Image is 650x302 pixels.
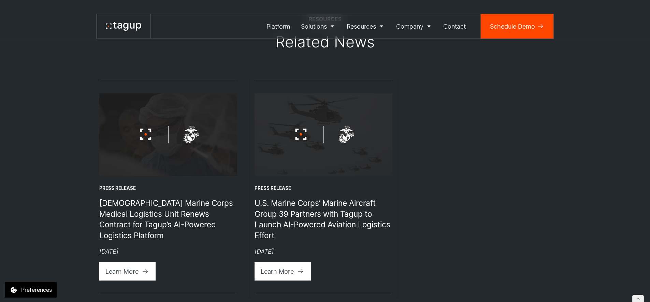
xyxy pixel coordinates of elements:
[255,185,392,192] div: Press Release
[99,93,237,176] img: U.S. Marine Corps Medical Logistics Unit Renews Contract for Tagup’s AI-Powered Logistics Platfor...
[295,14,342,39] a: Solutions
[261,267,294,276] div: Learn More
[301,22,327,31] div: Solutions
[255,198,392,241] h1: U.S. Marine Corps’ Marine Aircraft Group 39 Partners with Tagup to Launch AI-Powered Aviation Log...
[347,22,376,31] div: Resources
[99,198,237,241] h1: [DEMOGRAPHIC_DATA] Marine Corps Medical Logistics Unit Renews Contract for Tagup’s AI-Powered Log...
[261,14,296,39] a: Platform
[250,76,397,298] div: 2 / 2
[21,286,52,294] div: Preferences
[391,14,438,39] a: Company
[105,267,139,276] div: Learn More
[481,14,553,39] a: Schedule Demo
[99,185,237,192] div: Press Release
[99,247,237,256] div: [DATE]
[266,22,290,31] div: Platform
[490,22,535,31] div: Schedule Demo
[443,22,466,31] div: Contact
[275,32,375,51] div: Related News
[342,14,391,39] a: Resources
[396,22,423,31] div: Company
[99,262,156,281] a: Learn More
[95,76,242,298] div: 1 / 2
[255,262,311,281] a: Learn More
[255,247,392,256] div: [DATE]
[438,14,472,39] a: Contact
[255,93,392,176] img: U.S. Marine Corps’ Marine Aircraft Group 39 Partners with Tagup to Launch AI-Powered Aviation Log...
